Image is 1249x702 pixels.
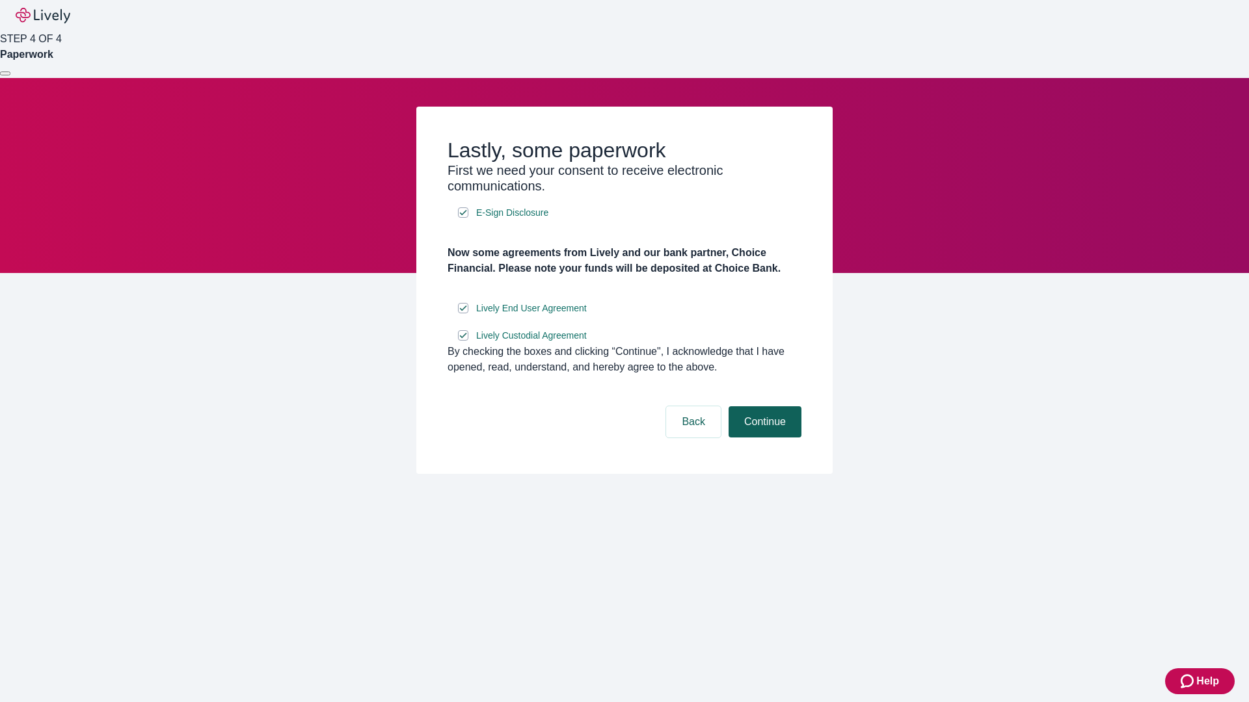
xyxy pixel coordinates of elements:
a: e-sign disclosure document [474,328,589,344]
button: Zendesk support iconHelp [1165,668,1235,694]
button: Back [666,406,721,437]
span: Lively End User Agreement [476,302,587,315]
span: Help [1196,673,1219,689]
a: e-sign disclosure document [474,205,551,221]
img: Lively [16,8,70,23]
h3: First we need your consent to receive electronic communications. [448,162,801,194]
svg: Zendesk support icon [1181,673,1196,689]
h4: Now some agreements from Lively and our bank partner, Choice Financial. Please note your funds wi... [448,245,801,276]
span: Lively Custodial Agreement [476,329,587,343]
span: E-Sign Disclosure [476,206,548,220]
a: e-sign disclosure document [474,300,589,317]
div: By checking the boxes and clicking “Continue", I acknowledge that I have opened, read, understand... [448,344,801,375]
button: Continue [729,406,801,437]
h2: Lastly, some paperwork [448,138,801,162]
